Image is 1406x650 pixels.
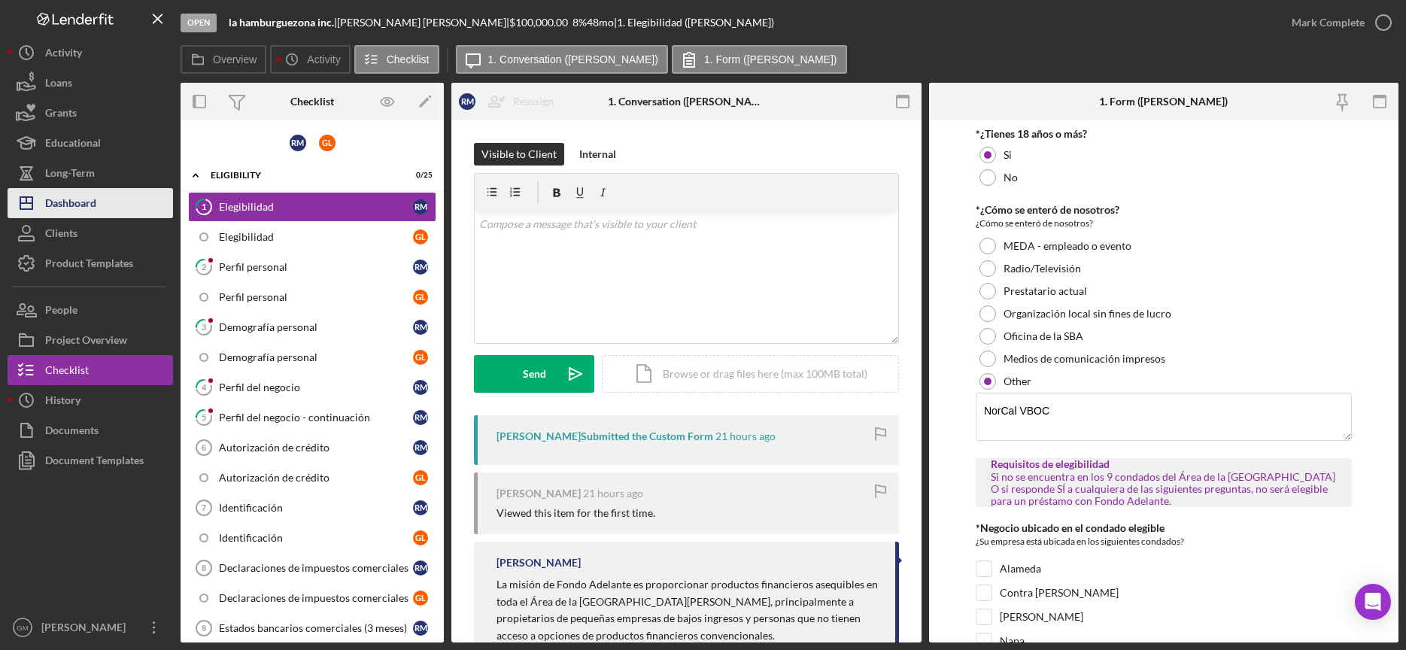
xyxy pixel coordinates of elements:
[8,98,173,128] button: Grants
[45,445,144,479] div: Document Templates
[976,534,1352,553] div: ¿Su empresa está ubicada en los siguientes condados?
[8,128,173,158] a: Educational
[213,53,257,65] label: Overview
[45,98,77,132] div: Grants
[202,202,206,211] tspan: 1
[45,325,127,359] div: Project Overview
[451,87,569,117] button: RMReassign
[38,612,135,646] div: [PERSON_NAME]
[413,470,428,485] div: G L
[976,216,1352,231] div: ¿Cómo se enteró de nosotros?
[202,443,206,452] tspan: 6
[976,522,1352,534] div: *Negocio ubicado en el condado elegible
[290,135,306,151] div: R M
[1004,149,1012,161] label: Si
[202,624,206,633] tspan: 9
[413,530,428,545] div: G L
[509,17,572,29] div: $100,000.00
[1004,263,1081,275] label: Radio/Televisión
[413,410,428,425] div: R M
[219,502,413,514] div: Identificación
[991,471,1337,507] div: Si no se encuentra en los 9 condados del Área de la [GEOGRAPHIC_DATA] O si responde SÍ a cualquie...
[8,158,173,188] button: Long-Term
[413,350,428,365] div: G L
[579,143,616,166] div: Internal
[523,355,546,393] div: Send
[413,591,428,606] div: G L
[188,252,436,282] a: 2Perfil personalRM
[219,442,413,454] div: Autorización de crédito
[497,576,880,644] p: La misión de Fondo Adelante es proporcionar productos financieros asequibles en toda el Área de l...
[45,385,80,419] div: History
[497,430,713,442] div: [PERSON_NAME] Submitted the Custom Form
[290,96,334,108] div: Checklist
[181,14,217,32] div: Open
[188,372,436,402] a: 4Perfil del negocioRM
[513,87,554,117] div: Reassign
[202,503,206,512] tspan: 7
[8,248,173,278] button: Product Templates
[8,355,173,385] button: Checklist
[219,261,413,273] div: Perfil personal
[270,45,350,74] button: Activity
[45,38,82,71] div: Activity
[474,143,564,166] button: Visible to Client
[202,262,206,272] tspan: 2
[8,612,173,642] button: GM[PERSON_NAME]
[1004,353,1165,365] label: Medios de comunicación impresos
[229,17,337,29] div: |
[413,320,428,335] div: R M
[188,312,436,342] a: 3Demografía personalRM
[8,218,173,248] a: Clients
[8,415,173,445] button: Documents
[497,507,655,519] div: Viewed this item for the first time.
[413,380,428,395] div: R M
[583,487,643,500] time: 2025-08-13 19:03
[413,199,428,214] div: R M
[45,355,89,389] div: Checklist
[188,553,436,583] a: 8Declaraciones de impuestos comercialesRM
[8,188,173,218] button: Dashboard
[488,53,658,65] label: 1. Conversation ([PERSON_NAME])
[8,385,173,415] button: History
[319,135,336,151] div: G L
[413,500,428,515] div: R M
[1355,584,1391,620] div: Open Intercom Messenger
[1004,308,1171,320] label: Organización local sin fines de lucro
[1000,609,1083,624] label: [PERSON_NAME]
[413,260,428,275] div: R M
[354,45,439,74] button: Checklist
[1292,8,1365,38] div: Mark Complete
[17,624,28,632] text: GM
[202,563,206,573] tspan: 8
[202,412,206,422] tspan: 5
[572,17,587,29] div: 8 %
[1000,561,1041,576] label: Alameda
[188,493,436,523] a: 7IdentificaciónRM
[188,463,436,493] a: Autorización de créditoGL
[1000,585,1119,600] label: Contra [PERSON_NAME]
[608,96,764,108] div: 1. Conversation ([PERSON_NAME])
[211,171,395,180] div: ELIGIBILITY
[219,201,413,213] div: Elegibilidad
[8,445,173,475] a: Document Templates
[405,171,433,180] div: 0 / 25
[8,68,173,98] button: Loans
[188,192,436,222] a: 1ElegibilidadRM
[497,487,581,500] div: [PERSON_NAME]
[1004,240,1131,252] label: MEDA - empleado o evento
[229,16,334,29] b: la hamburguezona inc.
[188,282,436,312] a: Perfil personalGL
[45,128,101,162] div: Educational
[45,68,72,102] div: Loans
[614,17,774,29] div: | 1. Elegibilidad ([PERSON_NAME])
[8,325,173,355] a: Project Overview
[45,248,133,282] div: Product Templates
